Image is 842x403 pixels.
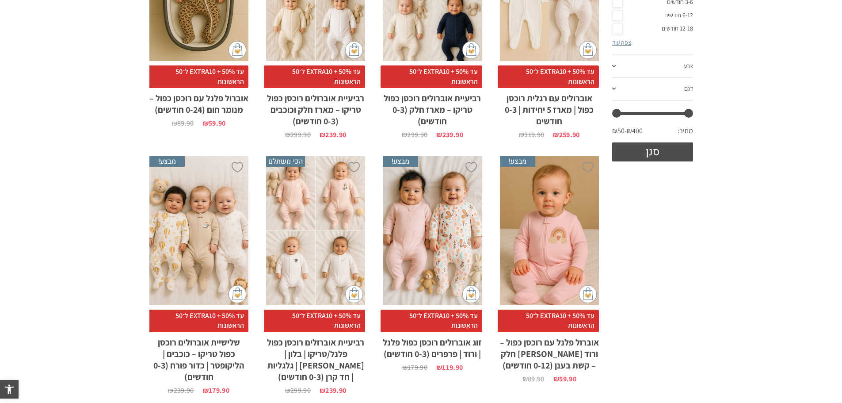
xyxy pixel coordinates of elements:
span: ₪400 [627,126,643,136]
span: ₪ [402,363,408,372]
span: ₪50 [612,126,627,136]
span: ₪ [203,386,209,395]
bdi: 89.90 [522,374,545,384]
img: cat-mini-atc.png [229,285,246,303]
a: צפה עוד [612,38,631,46]
span: ₪ [203,119,209,128]
span: ₪ [285,386,290,395]
span: מבצע! [500,156,535,167]
bdi: 259.90 [553,130,579,139]
a: מבצע! אוברול פלנל עם רוכסן כפול - ורוד בהיר חלק - קשת בענן (0-12 חודשים) עד 50% + EXTRA10 ל־50 הר... [500,156,599,382]
div: מחיר: — [612,124,693,142]
bdi: 299.90 [285,386,311,395]
span: ₪ [436,363,442,372]
span: ₪ [320,130,325,139]
img: cat-mini-atc.png [345,41,363,59]
span: ₪ [402,130,407,139]
span: עד 50% + EXTRA10 ל־50 הראשונות [381,310,482,332]
img: cat-mini-atc.png [462,41,480,59]
a: 12-18 חודשים [612,22,693,35]
bdi: 59.90 [553,374,576,384]
h2: רביעיית אוברולים רוכסן כפול טריקו – מארז חלק (0-3 חודשים) [383,88,482,127]
span: ₪ [436,130,442,139]
img: cat-mini-atc.png [579,285,597,303]
h2: אוברולים עם רגלית רוכסן כפול | מארז 5 יחידות | 0-3 חודשים [500,88,599,127]
span: ₪ [553,374,559,384]
span: ₪ [320,386,325,395]
img: cat-mini-atc.png [229,41,246,59]
bdi: 119.90 [436,363,463,372]
span: עד 50% + EXTRA10 ל־50 הראשונות [381,65,482,88]
span: מבצע! [383,156,418,167]
h2: רביעיית אוברולים רוכסן כפול טריקו – מארז חלק וכוכבים (0-3 חודשים) [266,88,365,127]
span: עד 50% + EXTRA10 ל־50 הראשונות [264,310,365,332]
h2: זוג אוברולים רוכסן כפול פלנל | ורוד | פרפרים (0-3 חודשים) [383,332,482,360]
h2: שלישיית אוברולים רוכסן כפול טריקו – כוכבים | הליקופטר | כדור פורח (0-3 חודשים) [149,332,248,383]
a: מבצע! זוג אוברולים רוכסן כפול פלנל | ורוד | פרפרים (0-3 חודשים) עד 50% + EXTRA10 ל־50 הראשונותזוג... [383,156,482,371]
a: הכי משתלם רביעיית אוברולים רוכסן כפול פלנל/טריקו | בלון | לב | גלגליות | חד קרן (0-3 חודשים) עד 5... [266,156,365,394]
span: ₪ [285,130,290,139]
bdi: 179.90 [203,386,229,395]
a: דגם [612,78,693,101]
span: עד 50% + EXTRA10 ל־50 הראשונות [498,65,599,88]
img: cat-mini-atc.png [462,285,480,303]
span: עד 50% + EXTRA10 ל־50 הראשונות [498,310,599,332]
bdi: 59.90 [203,119,226,128]
bdi: 239.90 [320,130,346,139]
h2: אוברול פלנל עם רוכסן כפול – מנומר חום (0-24 חודשים) [149,88,248,115]
span: ₪ [553,130,559,139]
span: ₪ [522,374,528,384]
a: מבצע! שלישיית אוברולים רוכסן כפול טריקו - כוכבים | הליקופטר | כדור פורח (0-3 חודשים) עד 50% + EXT... [149,156,248,394]
bdi: 299.90 [285,130,311,139]
span: עד 50% + EXTRA10 ל־50 הראשונות [147,310,248,332]
bdi: 299.90 [402,130,427,139]
bdi: 239.90 [436,130,463,139]
img: cat-mini-atc.png [345,285,363,303]
img: cat-mini-atc.png [579,41,597,59]
bdi: 89.90 [172,119,194,128]
span: מבצע! [149,156,185,167]
bdi: 179.90 [402,363,427,372]
span: ₪ [519,130,524,139]
a: צבע [612,55,693,78]
span: ₪ [168,386,173,395]
bdi: 239.90 [320,386,346,395]
span: ₪ [172,119,177,128]
h2: אוברול פלנל עם רוכסן כפול – ורוד [PERSON_NAME] חלק – קשת בענן (0-12 חודשים) [500,332,599,371]
a: 6-12 חודשים [612,9,693,22]
span: עד 50% + EXTRA10 ל־50 הראשונות [147,65,248,88]
bdi: 239.90 [168,386,194,395]
button: סנן [612,142,693,161]
bdi: 319.90 [519,130,544,139]
span: עד 50% + EXTRA10 ל־50 הראשונות [264,65,365,88]
h2: רביעיית אוברולים רוכסן כפול פלנל/טריקו | בלון | [PERSON_NAME] | גלגליות | חד קרן (0-3 חודשים) [266,332,365,383]
span: הכי משתלם [266,156,305,167]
